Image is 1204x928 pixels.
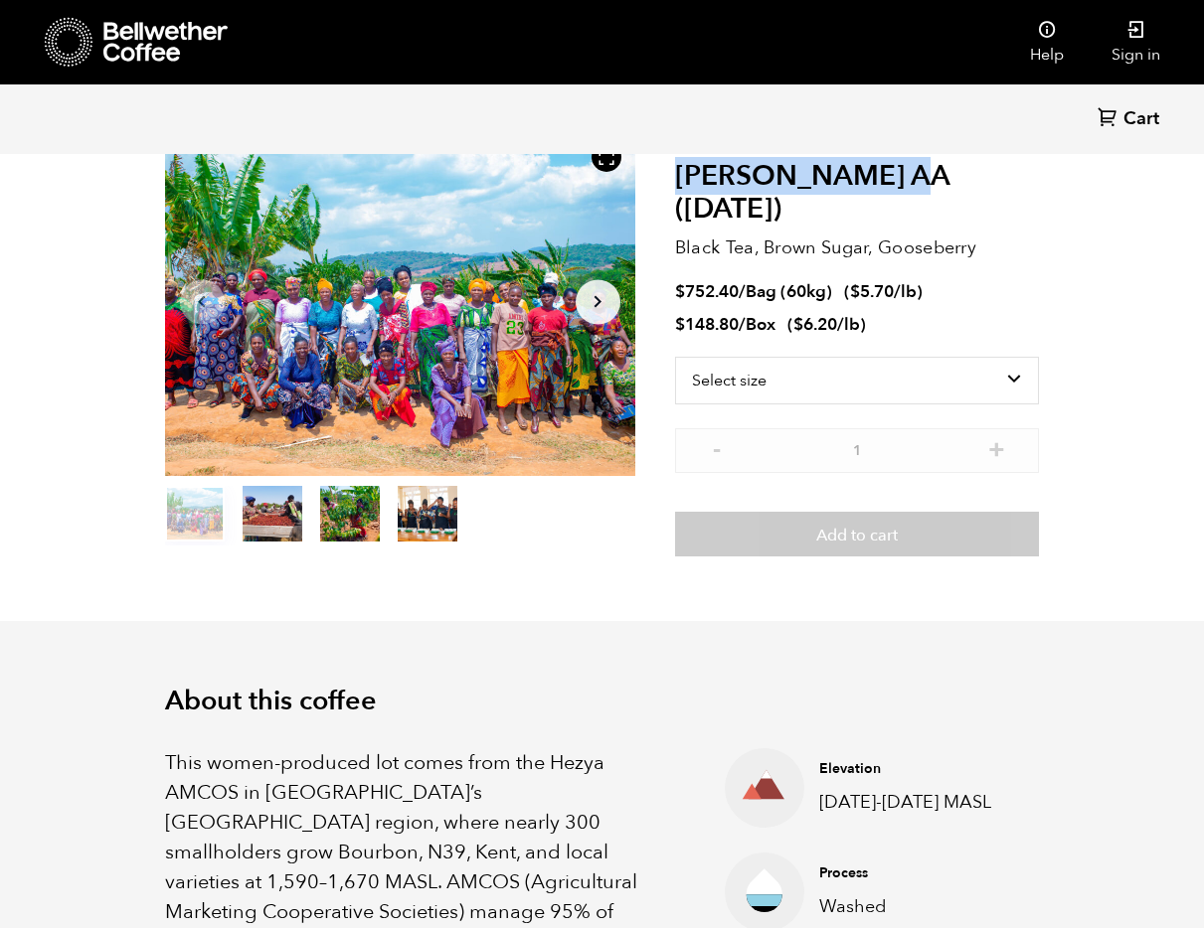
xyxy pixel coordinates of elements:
[675,313,739,336] bdi: 148.80
[850,280,860,303] span: $
[1098,106,1164,133] a: Cart
[675,280,739,303] bdi: 752.40
[165,686,1040,717] h2: About this coffee
[675,234,1040,261] p: Black Tea, Brown Sugar, Gooseberry
[984,438,1009,458] button: +
[793,313,837,336] bdi: 6.20
[1123,107,1159,131] span: Cart
[894,280,917,303] span: /lb
[793,313,803,336] span: $
[819,863,1009,883] h4: Process
[675,313,685,336] span: $
[819,759,1009,779] h4: Elevation
[675,512,1040,557] button: Add to cart
[739,313,746,336] span: /
[837,313,860,336] span: /lb
[675,160,1040,227] h2: [PERSON_NAME] AA ([DATE])
[787,313,866,336] span: ( )
[819,893,1009,920] p: Washed
[746,313,775,336] span: Box
[705,438,730,458] button: -
[746,280,832,303] span: Bag (60kg)
[739,280,746,303] span: /
[675,280,685,303] span: $
[850,280,894,303] bdi: 5.70
[844,280,923,303] span: ( )
[819,789,1009,816] p: [DATE]-[DATE] MASL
